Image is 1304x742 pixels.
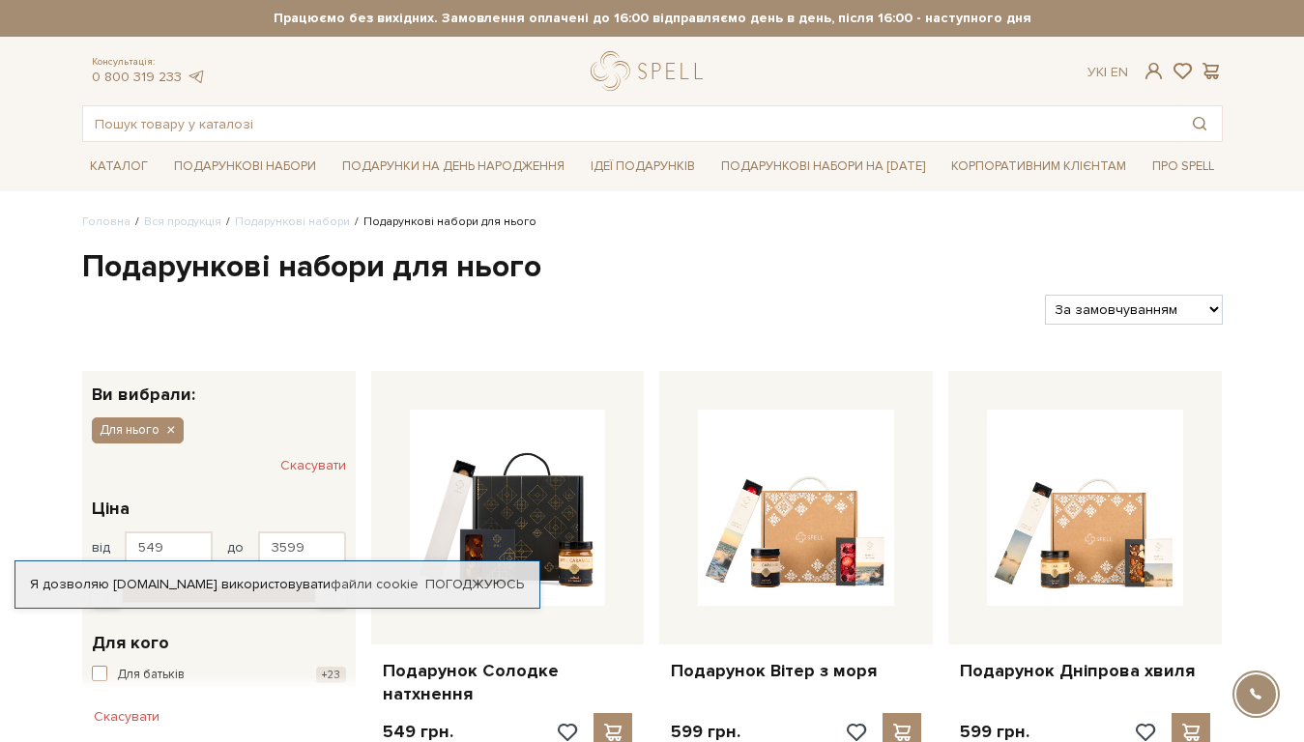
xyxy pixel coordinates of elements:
button: Для нього [92,417,184,442]
a: Подарунки на День народження [334,152,572,182]
a: Каталог [82,152,156,182]
span: | [1104,64,1107,80]
div: Ви вибрали: [82,371,356,403]
span: Для батьків [117,666,185,685]
span: Для нього [100,421,159,439]
input: Пошук товару у каталозі [83,106,1177,141]
a: 0 800 319 233 [92,69,182,85]
a: Погоджуюсь [425,576,524,593]
div: Я дозволяю [DOMAIN_NAME] використовувати [15,576,539,593]
input: Ціна [258,531,346,564]
span: Ціна [92,496,130,522]
a: Подарунок Дніпрова хвиля [960,660,1210,682]
a: Про Spell [1145,152,1222,182]
span: до [227,539,244,556]
a: Подарункові набори [235,214,350,229]
a: Головна [82,214,130,229]
span: Для дітей [117,690,173,709]
a: Подарункові набори [166,152,324,182]
a: Подарунок Солодке натхнення [383,660,633,705]
a: файли cookie [331,576,419,592]
span: Для кого [92,630,169,656]
a: Корпоративним клієнтам [943,150,1134,183]
h1: Подарункові набори для нього [82,247,1223,288]
li: Подарункові набори для нього [350,214,536,231]
a: telegram [187,69,206,85]
button: Скасувати [82,701,171,732]
a: logo [591,51,711,91]
span: Консультація: [92,56,206,69]
button: Скасувати [280,450,346,481]
button: Для батьків +23 [92,666,346,685]
button: Для дітей +4 [92,690,346,709]
strong: Працюємо без вихідних. Замовлення оплачені до 16:00 відправляємо день в день, після 16:00 - насту... [82,10,1223,27]
a: Подарункові набори на [DATE] [713,150,933,183]
a: Вся продукція [144,214,221,229]
span: +23 [316,667,346,683]
a: Подарунок Вітер з моря [671,660,921,682]
button: Пошук товару у каталозі [1177,106,1222,141]
a: Ідеї подарунків [583,152,703,182]
div: Ук [1087,64,1128,81]
span: від [92,539,110,556]
input: Ціна [125,531,213,564]
a: En [1111,64,1128,80]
